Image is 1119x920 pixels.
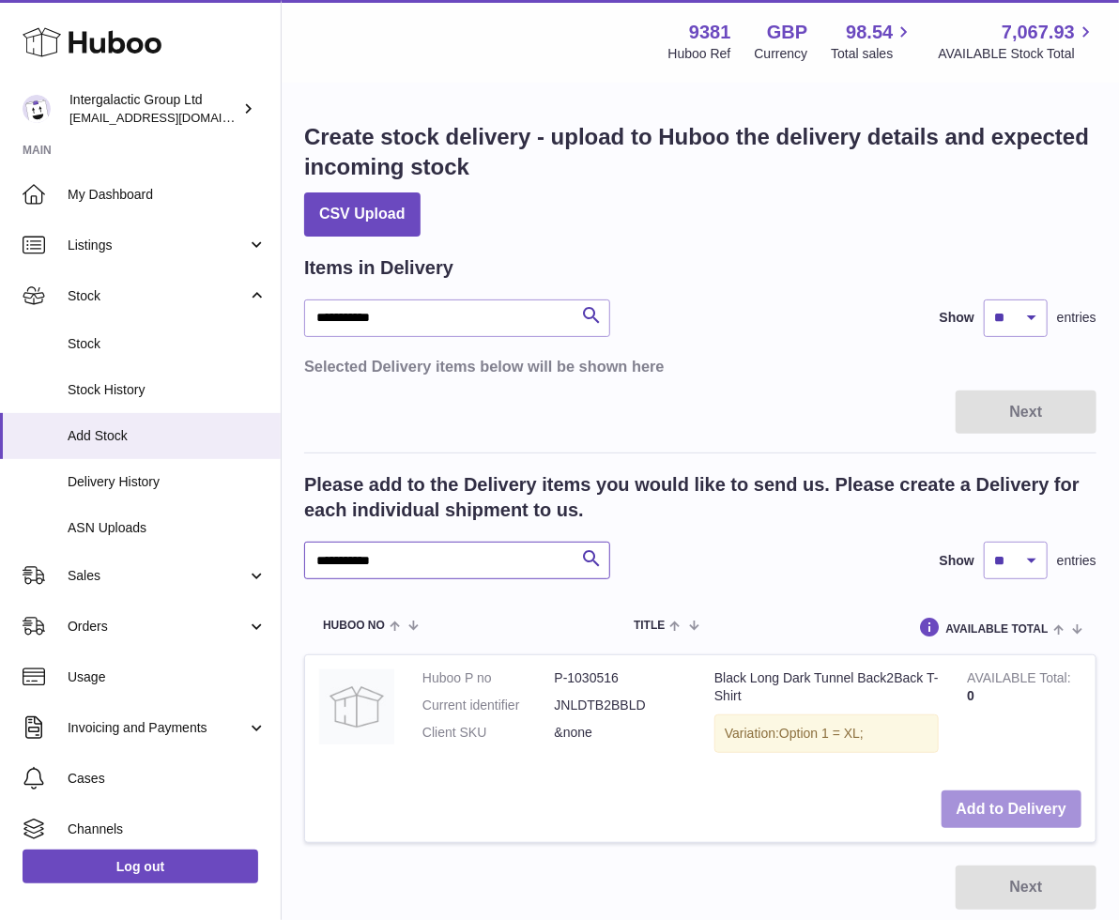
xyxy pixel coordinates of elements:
span: Orders [68,618,247,636]
span: AVAILABLE Stock Total [938,45,1096,63]
td: 0 [953,655,1096,776]
div: Variation: [714,714,939,753]
strong: 9381 [689,20,731,45]
dt: Current identifier [422,697,555,714]
span: Total sales [831,45,914,63]
span: Invoicing and Payments [68,719,247,737]
span: entries [1057,309,1096,327]
div: Currency [755,45,808,63]
span: Listings [68,237,247,254]
span: ASN Uploads [68,519,267,537]
a: 98.54 Total sales [831,20,914,63]
span: Sales [68,567,247,585]
span: My Dashboard [68,186,267,204]
dt: Client SKU [422,724,555,742]
h2: Please add to the Delivery items you would like to send us. Please create a Delivery for each ind... [304,472,1096,523]
span: Channels [68,820,267,838]
span: 98.54 [846,20,893,45]
span: Add Stock [68,427,267,445]
span: Stock [68,335,267,353]
img: info@junglistnetwork.com [23,95,51,123]
a: Log out [23,850,258,883]
strong: AVAILABLE Total [967,670,1071,690]
span: entries [1057,552,1096,570]
span: Cases [68,770,267,788]
dt: Huboo P no [422,669,555,687]
h2: Items in Delivery [304,255,453,281]
button: Add to Delivery [942,790,1081,829]
div: Intergalactic Group Ltd [69,91,238,127]
span: Delivery History [68,473,267,491]
td: Black Long Dark Tunnel Back2Back T-Shirt [700,655,953,776]
span: Stock [68,287,247,305]
span: [EMAIL_ADDRESS][DOMAIN_NAME] [69,110,276,125]
strong: GBP [767,20,807,45]
span: AVAILABLE Total [946,623,1049,636]
dd: P-1030516 [555,669,687,687]
span: 7,067.93 [1002,20,1075,45]
span: Option 1 = XL; [779,726,864,741]
img: Black Long Dark Tunnel Back2Back T-Shirt [319,669,394,744]
h1: Create stock delivery - upload to Huboo the delivery details and expected incoming stock [304,122,1096,183]
dd: JNLDTB2BBLD [555,697,687,714]
span: Title [634,620,665,632]
span: Usage [68,668,267,686]
span: Stock History [68,381,267,399]
button: CSV Upload [304,192,421,237]
span: Huboo no [323,620,385,632]
label: Show [940,552,974,570]
label: Show [940,309,974,327]
dd: &none [555,724,687,742]
h3: Selected Delivery items below will be shown here [304,356,1096,376]
a: 7,067.93 AVAILABLE Stock Total [938,20,1096,63]
div: Huboo Ref [668,45,731,63]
